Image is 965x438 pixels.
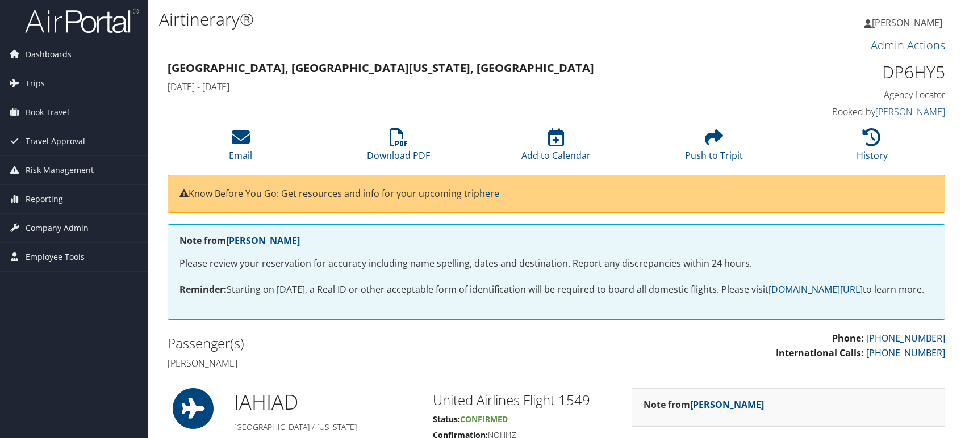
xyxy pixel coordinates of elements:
strong: Status: [433,414,460,424]
a: [PERSON_NAME] [875,106,945,118]
span: Risk Management [26,156,94,184]
img: airportal-logo.png [25,7,139,34]
span: Dashboards [26,40,72,69]
a: [PERSON_NAME] [864,6,954,40]
p: Starting on [DATE], a Real ID or other acceptable form of identification will be required to boar... [179,283,933,297]
strong: Note from [179,234,300,247]
strong: Reminder: [179,283,227,296]
strong: [GEOGRAPHIC_DATA], [GEOGRAPHIC_DATA] [US_STATE], [GEOGRAPHIC_DATA] [168,60,594,75]
a: [PERSON_NAME] [226,234,300,247]
a: History [857,134,888,162]
a: [DOMAIN_NAME][URL] [768,283,863,296]
a: [PERSON_NAME] [690,398,764,411]
span: Employee Tools [26,243,85,271]
strong: Note from [644,398,764,411]
h2: Passenger(s) [168,334,548,353]
h5: [GEOGRAPHIC_DATA] / [US_STATE] [234,422,416,433]
span: Travel Approval [26,127,85,155]
strong: Phone: [832,332,864,344]
a: Add to Calendar [521,134,591,162]
h1: Airtinerary® [159,7,689,31]
span: Book Travel [26,98,69,127]
span: Company Admin [26,214,89,242]
a: here [479,187,499,200]
span: Trips [26,69,45,98]
strong: International Calls: [776,347,864,359]
h4: [PERSON_NAME] [168,357,548,369]
p: Please review your reservation for accuracy including name spelling, dates and destination. Repor... [179,256,933,271]
a: [PHONE_NUMBER] [866,347,945,359]
a: Download PDF [367,134,430,162]
h4: Booked by [763,106,945,118]
h1: DP6HY5 [763,60,945,84]
h1: IAH IAD [234,388,416,416]
h2: United Airlines Flight 1549 [433,390,614,410]
a: Push to Tripit [685,134,743,162]
span: Reporting [26,185,63,213]
a: [PHONE_NUMBER] [866,332,945,344]
p: Know Before You Go: Get resources and info for your upcoming trip [179,187,933,201]
a: Admin Actions [871,37,945,53]
span: [PERSON_NAME] [872,16,942,29]
span: Confirmed [460,414,508,424]
h4: [DATE] - [DATE] [168,81,746,93]
a: Email [229,134,252,162]
h4: Agency Locator [763,89,945,101]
